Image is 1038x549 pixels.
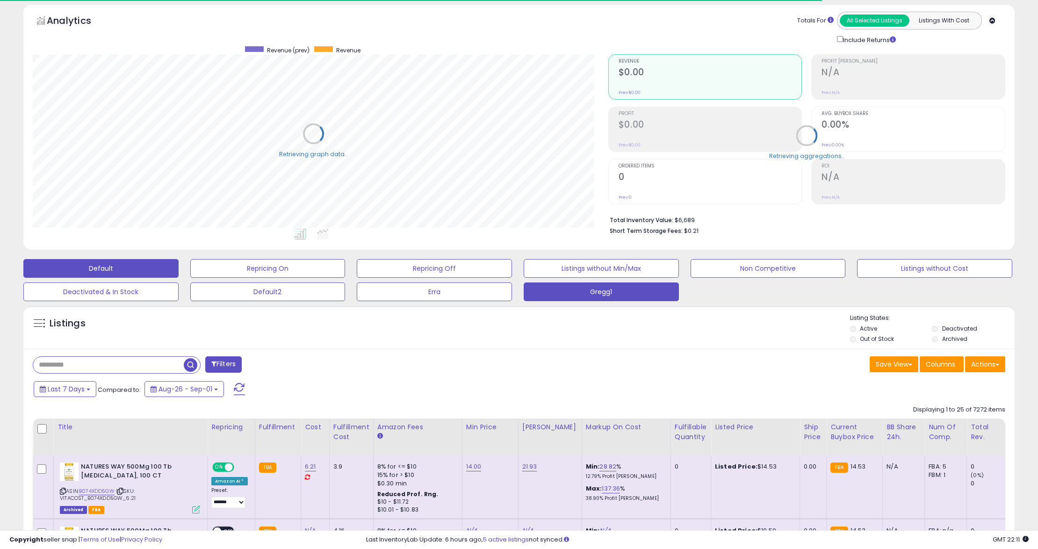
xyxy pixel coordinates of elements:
div: seller snap | | [9,535,162,544]
small: (0%) [971,471,984,479]
div: $14.53 [715,462,793,471]
div: Repricing [211,422,251,432]
div: Displaying 1 to 25 of 7272 items [913,405,1005,414]
div: % [586,462,663,480]
div: 0 [675,462,704,471]
p: 38.90% Profit [PERSON_NAME] [586,495,663,502]
label: Out of Stock [860,335,894,343]
div: Amazon AI * [211,477,248,485]
b: Reduced Prof. Rng. [377,490,439,498]
button: Repricing On [190,259,346,278]
span: OFF [233,463,248,471]
small: Amazon Fees. [377,432,383,441]
div: N/A [887,462,917,471]
button: Default [23,259,179,278]
div: [PERSON_NAME] [522,422,578,432]
div: Cost [305,422,325,432]
a: 28.82 [599,462,616,471]
b: Listed Price: [715,526,757,535]
div: Include Returns [830,34,907,45]
span: FBA [88,506,104,514]
div: % [586,484,663,502]
div: Num of Comp. [929,422,963,442]
button: Filters [205,356,242,373]
div: Fulfillable Quantity [675,422,707,442]
small: FBA [830,462,848,473]
span: Aug-26 - Sep-01 [159,384,212,394]
div: ASIN: [60,462,200,513]
div: Fulfillment [259,422,297,432]
div: Preset: [211,487,248,508]
div: 4.16 [333,527,366,535]
button: All Selected Listings [840,14,909,27]
div: 3.9 [333,462,366,471]
button: Repricing Off [357,259,512,278]
p: 12.79% Profit [PERSON_NAME] [586,473,663,480]
a: Privacy Policy [121,535,162,544]
button: Listings With Cost [909,14,979,27]
button: Default2 [190,282,346,301]
button: Columns [920,356,964,372]
label: Active [860,325,877,332]
span: 14.53 [851,462,866,471]
div: Retrieving graph data.. [279,150,347,158]
div: Amazon Fees [377,422,458,432]
a: N/A [466,526,477,535]
button: Last 7 Days [34,381,96,397]
div: FBA: 5 [929,462,959,471]
a: N/A [522,526,533,535]
label: Deactivated [942,325,977,332]
div: Retrieving aggregations.. [769,152,844,160]
th: The percentage added to the cost of goods (COGS) that forms the calculator for Min & Max prices. [582,419,670,455]
b: Max: [586,484,602,493]
div: 0 [971,479,1009,488]
span: | SKU: VITACOST_B074XDD5GW_6.21 [60,487,136,501]
div: 0.00 [804,462,819,471]
span: 14.53 [851,526,866,535]
a: 6.21 [305,462,316,471]
span: Columns [926,360,955,369]
strong: Copyright [9,535,43,544]
h5: Analytics [47,14,109,29]
div: N/A [887,527,917,535]
button: Save View [870,356,918,372]
b: Min: [586,462,600,471]
h5: Listings [50,317,86,330]
div: $10.01 - $10.83 [377,506,455,514]
a: N/A [599,526,611,535]
img: 41eStJCOFzL._SL40_.jpg [60,462,79,481]
button: Listings without Min/Max [524,259,679,278]
div: Current Buybox Price [830,422,879,442]
b: NATURES WAY 500Mg 100 Tb [MEDICAL_DATA], 100 CT [81,462,195,482]
button: Deactivated & In Stock [23,282,179,301]
div: 0 [971,462,1009,471]
span: ON [213,463,225,471]
div: BB Share 24h. [887,422,921,442]
div: FBM: 1 [929,471,959,479]
label: Archived [942,335,967,343]
div: $10 - $11.72 [377,498,455,506]
span: 2025-09-9 22:11 GMT [993,535,1029,544]
span: OFF [221,527,236,535]
div: 0.00 [804,527,819,535]
b: NATURES WAY 500Mg 100 Tb [MEDICAL_DATA], 100 CT [81,527,195,546]
button: Listings without Cost [857,259,1012,278]
div: Markup on Cost [586,422,667,432]
small: FBA [830,527,848,537]
button: Actions [965,356,1005,372]
a: B074XDD5GW [79,487,115,495]
span: Compared to: [98,385,141,394]
div: Total Rev. [971,422,1005,442]
a: 21.93 [522,462,537,471]
div: Min Price [466,422,514,432]
div: FBA: n/a [929,527,959,535]
img: 41eStJCOFzL._SL40_.jpg [60,527,79,545]
div: Totals For [797,16,834,25]
span: Listings that have been deleted from Seller Central [60,506,87,514]
div: 0 [971,527,1009,535]
span: Last 7 Days [48,384,85,394]
div: $19.50 [715,527,793,535]
div: Title [58,422,203,432]
a: Terms of Use [80,535,120,544]
div: 0 [675,527,704,535]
